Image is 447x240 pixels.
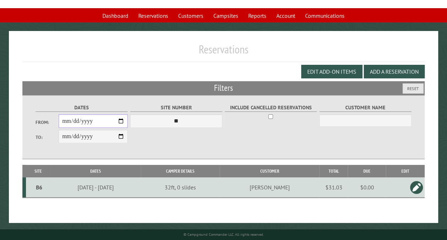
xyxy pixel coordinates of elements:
[319,165,348,177] th: Total
[220,177,320,198] td: [PERSON_NAME]
[98,9,133,22] a: Dashboard
[141,165,220,177] th: Camper Details
[183,232,264,237] small: © Campground Commander LLC. All rights reserved.
[50,165,141,177] th: Dates
[220,165,320,177] th: Customer
[22,81,425,95] h2: Filters
[319,177,348,198] td: $31.03
[52,184,140,191] div: [DATE] - [DATE]
[36,119,59,126] label: From:
[26,165,50,177] th: Site
[272,9,299,22] a: Account
[364,65,425,78] button: Add a Reservation
[36,134,59,141] label: To:
[348,165,386,177] th: Due
[225,104,317,112] label: Include Cancelled Reservations
[403,83,424,94] button: Reset
[36,104,128,112] label: Dates
[209,9,243,22] a: Campsites
[386,165,425,177] th: Edit
[319,104,411,112] label: Customer Name
[22,42,425,62] h1: Reservations
[348,177,386,198] td: $0.00
[301,65,362,78] button: Edit Add-on Items
[141,177,220,198] td: 32ft, 0 slides
[301,9,349,22] a: Communications
[134,9,172,22] a: Reservations
[174,9,208,22] a: Customers
[29,184,49,191] div: B6
[130,104,222,112] label: Site Number
[244,9,271,22] a: Reports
